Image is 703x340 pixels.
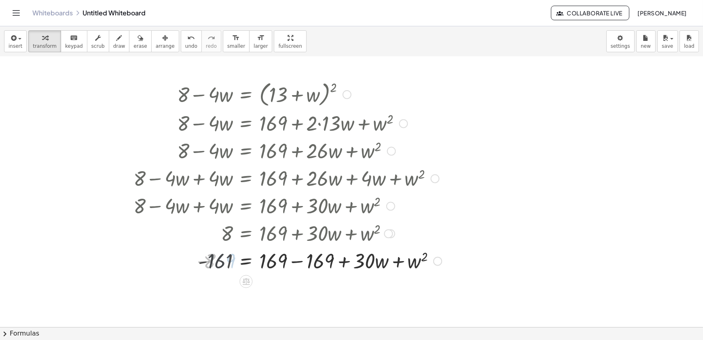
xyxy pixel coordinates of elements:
span: scrub [91,43,105,49]
span: [PERSON_NAME] [637,9,687,17]
button: load [680,30,699,52]
button: keyboardkeypad [61,30,87,52]
span: insert [8,43,22,49]
span: save [662,43,673,49]
span: new [641,43,651,49]
i: format_size [232,33,240,43]
span: redo [206,43,217,49]
span: keypad [65,43,83,49]
span: larger [254,43,268,49]
button: save [657,30,678,52]
a: Whiteboards [32,9,73,17]
span: erase [133,43,147,49]
button: fullscreen [274,30,306,52]
button: erase [129,30,151,52]
button: [PERSON_NAME] [631,6,693,20]
button: transform [28,30,61,52]
i: redo [208,33,215,43]
i: format_size [257,33,265,43]
button: scrub [87,30,109,52]
span: undo [185,43,197,49]
span: smaller [227,43,245,49]
span: transform [33,43,57,49]
span: fullscreen [278,43,302,49]
button: format_sizelarger [249,30,272,52]
i: keyboard [70,33,78,43]
i: undo [187,33,195,43]
div: Apply the same math to both sides of the equation [239,275,252,288]
span: load [684,43,695,49]
button: settings [606,30,635,52]
span: arrange [156,43,175,49]
button: insert [4,30,27,52]
button: format_sizesmaller [223,30,250,52]
button: Toggle navigation [10,6,23,19]
span: settings [611,43,630,49]
button: Collaborate Live [551,6,629,20]
button: redoredo [201,30,221,52]
span: draw [113,43,125,49]
button: arrange [151,30,179,52]
span: Collaborate Live [558,9,623,17]
button: new [636,30,656,52]
button: undoundo [181,30,202,52]
button: draw [109,30,130,52]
